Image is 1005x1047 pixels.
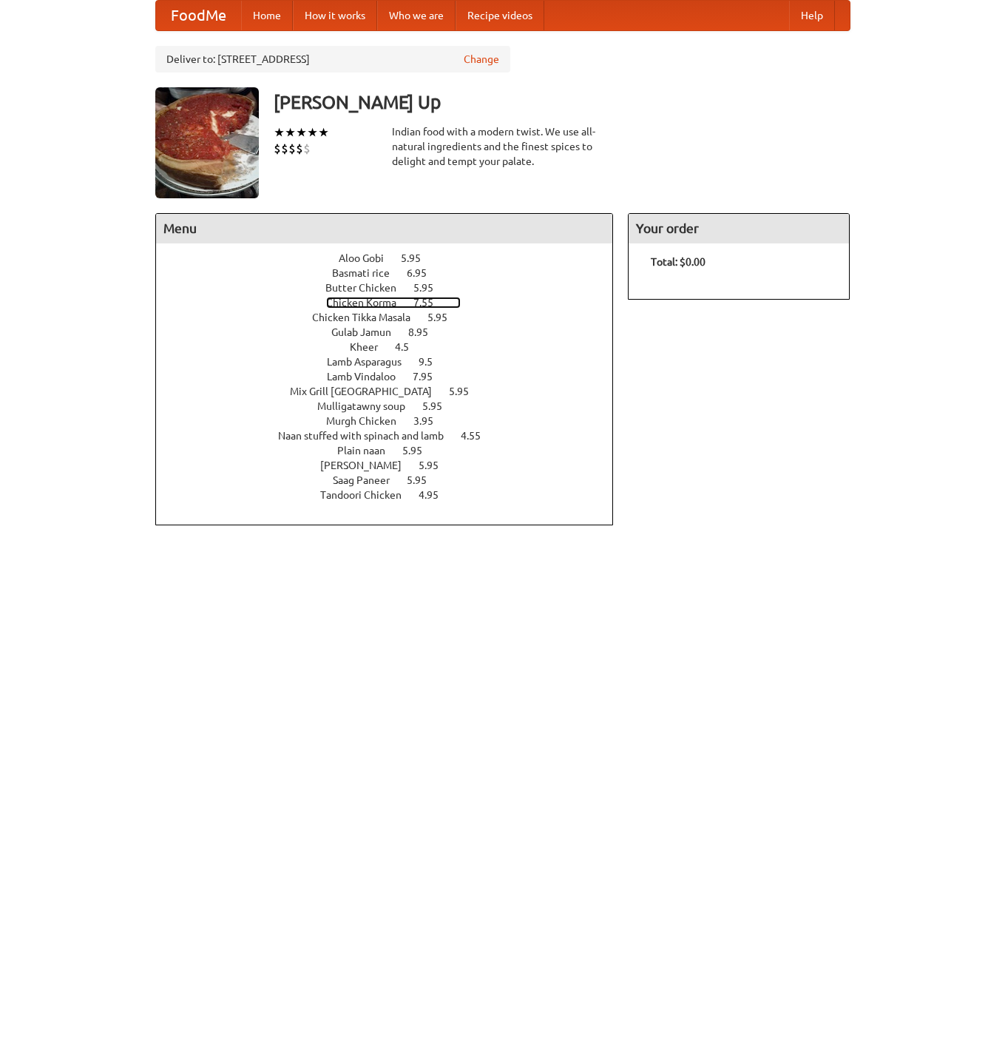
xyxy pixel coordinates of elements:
li: $ [303,141,311,157]
div: Indian food with a modern twist. We use all-natural ingredients and the finest spices to delight ... [392,124,614,169]
li: $ [296,141,303,157]
span: Chicken Tikka Masala [312,312,425,323]
span: 5.95 [427,312,462,323]
span: 4.5 [395,341,424,353]
a: Murgh Chicken 3.95 [326,415,461,427]
span: Mix Grill [GEOGRAPHIC_DATA] [290,386,447,397]
a: Plain naan 5.95 [337,445,450,457]
a: Who we are [377,1,456,30]
span: Butter Chicken [325,282,411,294]
span: Chicken Korma [326,297,411,309]
a: Help [789,1,835,30]
span: 8.95 [408,326,443,338]
span: Tandoori Chicken [320,489,416,501]
span: 4.55 [461,430,495,442]
span: Gulab Jamun [331,326,406,338]
span: 5.95 [402,445,437,457]
li: ★ [318,124,329,141]
a: Mix Grill [GEOGRAPHIC_DATA] 5.95 [290,386,496,397]
span: [PERSON_NAME] [320,459,416,471]
span: 7.95 [413,371,447,383]
span: 7.55 [413,297,448,309]
span: Basmati rice [332,267,405,279]
span: Murgh Chicken [326,415,411,427]
span: Saag Paneer [333,474,405,486]
span: Mulligatawny soup [317,400,420,412]
span: 5.95 [413,282,448,294]
a: Mulligatawny soup 5.95 [317,400,470,412]
h4: Your order [629,214,849,243]
b: Total: $0.00 [651,256,705,268]
li: $ [274,141,281,157]
a: [PERSON_NAME] 5.95 [320,459,466,471]
span: Lamb Asparagus [327,356,416,368]
a: Gulab Jamun 8.95 [331,326,456,338]
li: ★ [307,124,318,141]
a: Butter Chicken 5.95 [325,282,461,294]
li: $ [288,141,296,157]
a: Basmati rice 6.95 [332,267,454,279]
span: Lamb Vindaloo [327,371,410,383]
span: 3.95 [413,415,448,427]
a: Naan stuffed with spinach and lamb 4.55 [278,430,508,442]
a: Lamb Asparagus 9.5 [327,356,460,368]
li: ★ [296,124,307,141]
a: Kheer 4.5 [350,341,436,353]
div: Deliver to: [STREET_ADDRESS] [155,46,510,73]
a: Home [241,1,293,30]
h3: [PERSON_NAME] Up [274,87,850,117]
img: angular.jpg [155,87,259,198]
span: Kheer [350,341,393,353]
span: 6.95 [407,267,441,279]
a: Aloo Gobi 5.95 [339,252,448,264]
span: 4.95 [419,489,453,501]
a: How it works [293,1,377,30]
span: 5.95 [449,386,484,397]
a: Change [464,52,499,67]
span: 5.95 [419,459,453,471]
a: Recipe videos [456,1,544,30]
a: Lamb Vindaloo 7.95 [327,371,460,383]
a: Saag Paneer 5.95 [333,474,454,486]
li: ★ [274,124,285,141]
span: Naan stuffed with spinach and lamb [278,430,458,442]
li: ★ [285,124,296,141]
a: Chicken Korma 7.55 [326,297,461,309]
a: Tandoori Chicken 4.95 [320,489,466,501]
span: 9.5 [419,356,447,368]
h4: Menu [156,214,613,243]
span: 5.95 [401,252,436,264]
a: Chicken Tikka Masala 5.95 [312,312,475,323]
span: Aloo Gobi [339,252,399,264]
li: $ [281,141,288,157]
a: FoodMe [156,1,241,30]
span: 5.95 [407,474,441,486]
span: Plain naan [337,445,400,457]
span: 5.95 [422,400,457,412]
